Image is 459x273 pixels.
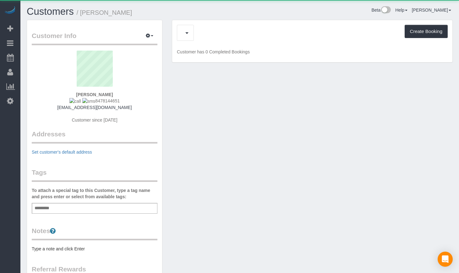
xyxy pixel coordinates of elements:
small: / [PERSON_NAME] [77,9,132,16]
label: To attach a special tag to this Customer, type a tag name and press enter or select from availabl... [32,187,157,200]
p: Customer has 0 Completed Bookings [177,49,448,55]
button: Create Booking [405,25,448,38]
img: call [69,98,81,104]
span: 8478144651 [69,98,120,103]
pre: Type a note and click Enter [32,246,157,252]
legend: Notes [32,226,157,240]
legend: Tags [32,168,157,182]
a: Customers [27,6,74,17]
a: [EMAIL_ADDRESS][DOMAIN_NAME] [57,105,132,110]
a: Help [395,8,407,13]
span: Customer since [DATE] [72,117,117,123]
img: sms [82,98,96,104]
strong: [PERSON_NAME] [76,92,113,97]
img: Automaid Logo [4,6,16,15]
div: Open Intercom Messenger [438,252,453,267]
img: New interface [380,6,391,14]
a: [PERSON_NAME] [412,8,451,13]
a: Set customer's default address [32,150,92,155]
a: Beta [371,8,391,13]
legend: Customer Info [32,31,157,45]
